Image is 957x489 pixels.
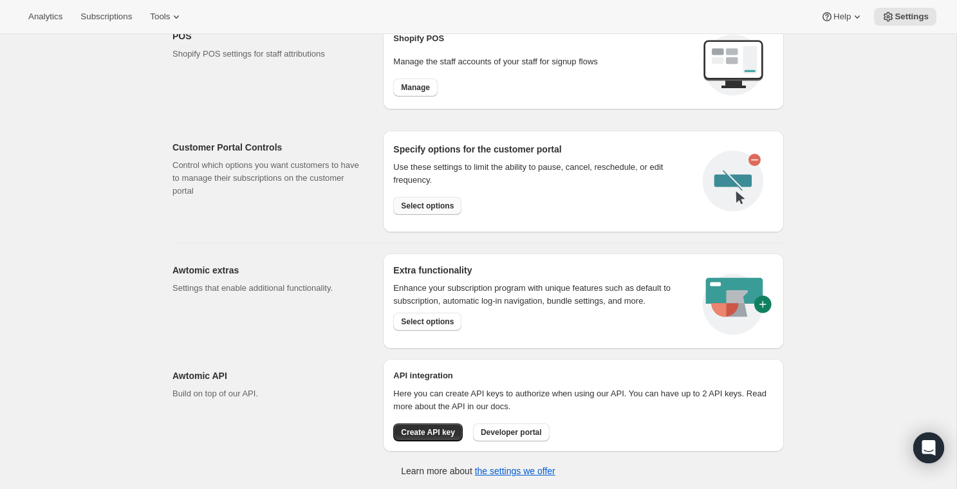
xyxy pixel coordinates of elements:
p: Shopify POS settings for staff attributions [172,48,362,60]
p: Enhance your subscription program with unique features such as default to subscription, automatic... [393,282,687,308]
p: Here you can create API keys to authorize when using our API. You can have up to 2 API keys. Read... [393,387,774,413]
p: Control which options you want customers to have to manage their subscriptions on the customer po... [172,159,362,198]
span: Select options [401,201,454,211]
span: Manage [401,82,430,93]
a: the settings we offer [475,466,555,476]
span: Select options [401,317,454,327]
h2: Awtomic API [172,369,362,382]
span: Create API key [401,427,455,438]
h2: Extra functionality [393,264,472,277]
p: Build on top of our API. [172,387,362,400]
button: Create API key [393,423,463,441]
h2: Awtomic extras [172,264,362,277]
span: Tools [150,12,170,22]
span: Developer portal [481,427,542,438]
button: Tools [142,8,190,26]
button: Help [813,8,871,26]
h2: Specify options for the customer portal [393,143,692,156]
button: Select options [393,313,461,331]
button: Select options [393,197,461,215]
span: Analytics [28,12,62,22]
span: Help [833,12,851,22]
button: Manage [393,78,438,97]
p: Manage the staff accounts of your staff for signup flows [393,55,692,68]
button: Settings [874,8,936,26]
button: Subscriptions [73,8,140,26]
h2: API integration [393,369,774,382]
div: Use these settings to limit the ability to pause, cancel, reschedule, or edit frequency. [393,161,692,187]
button: Analytics [21,8,70,26]
p: Settings that enable additional functionality. [172,282,362,295]
h2: Customer Portal Controls [172,141,362,154]
h2: Shopify POS [393,32,692,45]
span: Subscriptions [80,12,132,22]
h2: POS [172,30,362,42]
button: Developer portal [473,423,550,441]
div: Open Intercom Messenger [913,432,944,463]
p: Learn more about [401,465,555,477]
span: Settings [895,12,929,22]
